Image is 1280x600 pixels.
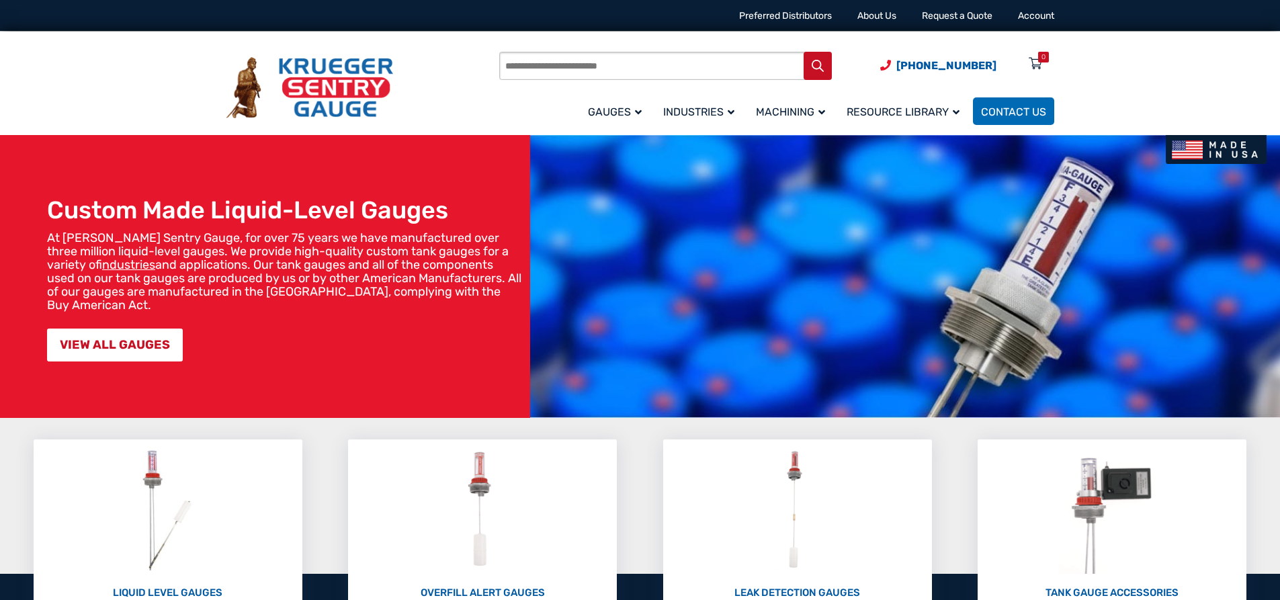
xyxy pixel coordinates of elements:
[588,105,642,118] span: Gauges
[839,95,973,127] a: Resource Library
[1058,446,1166,574] img: Tank Gauge Accessories
[880,57,996,74] a: Phone Number (920) 434-8860
[453,446,513,574] img: Overfill Alert Gauges
[739,10,832,22] a: Preferred Distributors
[981,105,1046,118] span: Contact Us
[748,95,839,127] a: Machining
[580,95,655,127] a: Gauges
[655,95,748,127] a: Industries
[226,57,393,119] img: Krueger Sentry Gauge
[132,446,203,574] img: Liquid Level Gauges
[47,231,523,312] p: At [PERSON_NAME] Sentry Gauge, for over 75 years we have manufactured over three million liquid-l...
[1041,52,1046,62] div: 0
[756,105,825,118] span: Machining
[857,10,896,22] a: About Us
[896,59,996,72] span: [PHONE_NUMBER]
[1018,10,1054,22] a: Account
[847,105,959,118] span: Resource Library
[102,257,155,272] a: industries
[663,105,734,118] span: Industries
[922,10,992,22] a: Request a Quote
[1166,135,1267,164] img: Made In USA
[47,329,183,361] a: VIEW ALL GAUGES
[973,97,1054,125] a: Contact Us
[771,446,824,574] img: Leak Detection Gauges
[47,196,523,224] h1: Custom Made Liquid-Level Gauges
[530,135,1280,418] img: bg_hero_bannerksentry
